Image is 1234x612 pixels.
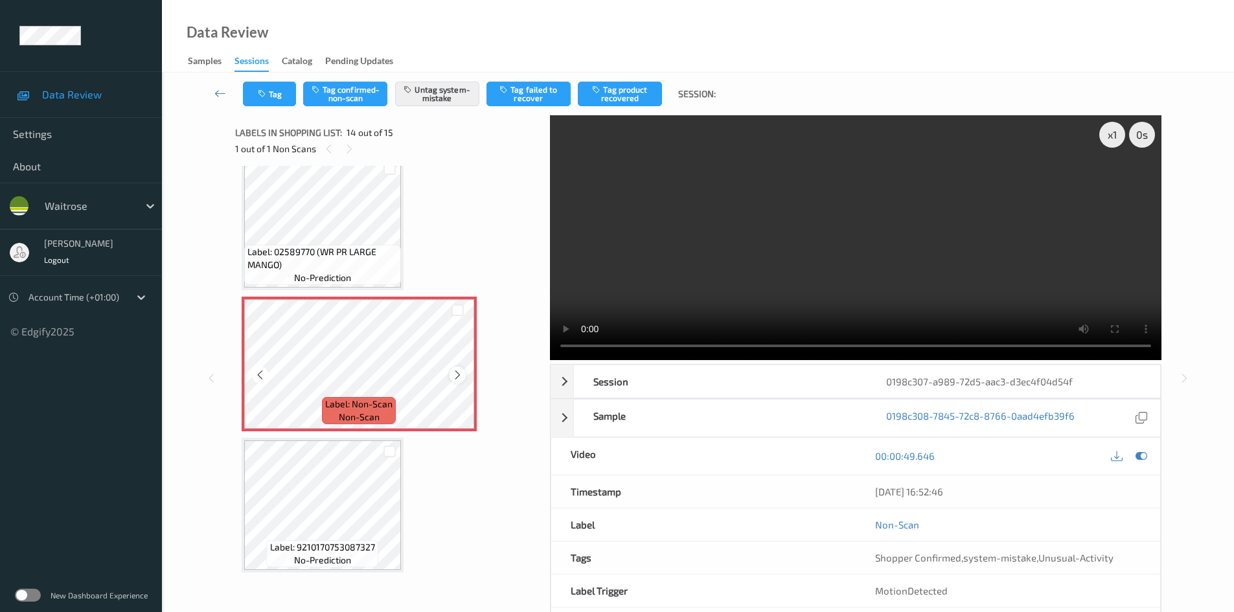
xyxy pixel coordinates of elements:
a: Samples [188,52,234,71]
a: 0198c308-7845-72c8-8766-0aad4efb39f6 [886,409,1075,427]
button: Tag [243,82,296,106]
a: Sessions [234,52,282,72]
span: , , [875,552,1114,563]
div: Label Trigger [551,574,856,607]
button: Tag product recovered [578,82,662,106]
div: Sample [574,400,867,436]
span: Session: [678,87,716,100]
div: MotionDetected [856,574,1160,607]
span: Labels in shopping list: [235,126,342,139]
div: Sample0198c308-7845-72c8-8766-0aad4efb39f6 [551,399,1161,437]
a: Catalog [282,52,325,71]
span: no-prediction [294,554,351,567]
a: Pending Updates [325,52,406,71]
span: Label: Non-Scan [325,398,393,411]
div: 1 out of 1 Non Scans [235,141,541,157]
button: Tag confirmed-non-scan [303,82,387,106]
div: [DATE] 16:52:46 [875,485,1141,498]
div: Catalog [282,54,312,71]
div: Timestamp [551,475,856,508]
div: Label [551,508,856,541]
div: Session0198c307-a989-72d5-aac3-d3ec4f04d54f [551,365,1161,398]
div: Session [574,365,867,398]
a: 00:00:49.646 [875,449,935,462]
div: Video [551,438,856,475]
span: no-prediction [294,271,351,284]
div: Pending Updates [325,54,393,71]
span: Label: 9210170753087327 [270,541,375,554]
span: 14 out of 15 [347,126,393,139]
span: Shopper Confirmed [875,552,961,563]
div: x 1 [1099,122,1125,148]
span: system-mistake [963,552,1036,563]
a: Non-Scan [875,518,919,531]
span: Unusual-Activity [1038,552,1114,563]
button: Untag system-mistake [395,82,479,106]
div: 0198c307-a989-72d5-aac3-d3ec4f04d54f [867,365,1160,398]
div: Data Review [187,26,268,39]
span: Label: 02589770 (WR PR LARGE MANGO) [247,245,398,271]
span: non-scan [339,411,380,424]
button: Tag failed to recover [486,82,571,106]
div: Samples [188,54,222,71]
div: Sessions [234,54,269,72]
div: Tags [551,541,856,574]
div: 0 s [1129,122,1155,148]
